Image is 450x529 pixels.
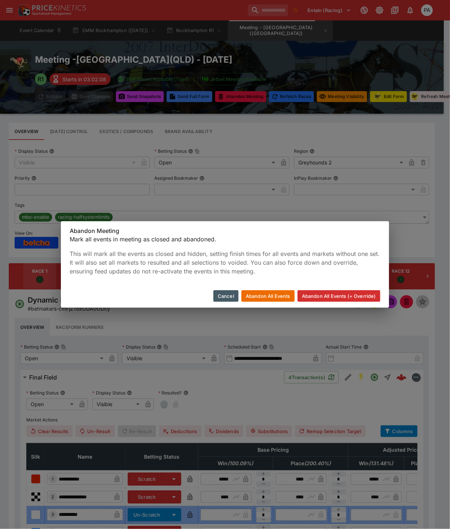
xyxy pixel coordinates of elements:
[241,290,295,302] button: Abandon All Events
[70,235,380,244] p: Mark all events in meeting as closed and abandoned.
[70,249,380,276] p: This will mark all the events as closed and hidden, setting finish times for all events and marke...
[70,227,380,235] h6: Abandon Meeting
[298,290,380,302] button: Abandon All Events (+ Override)
[213,290,238,302] button: Cancel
